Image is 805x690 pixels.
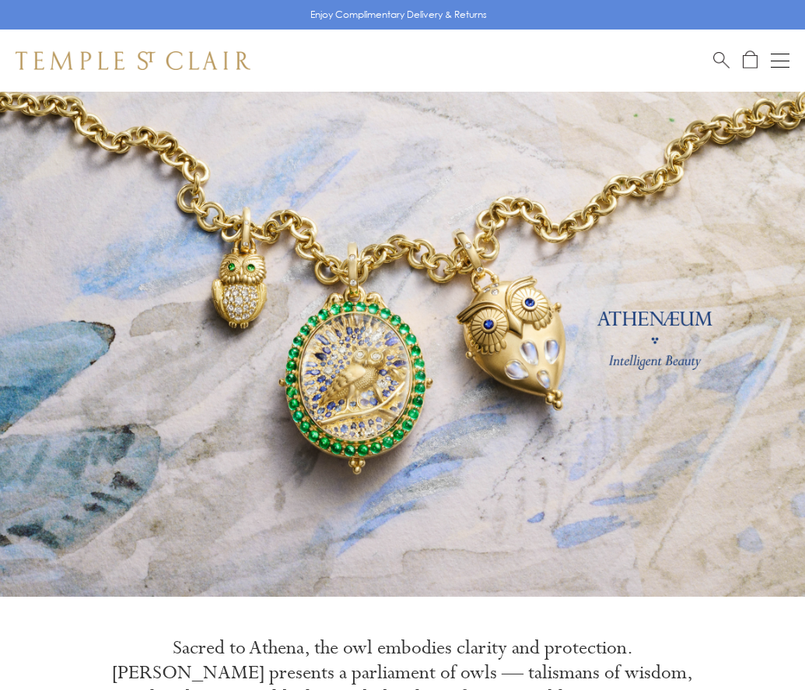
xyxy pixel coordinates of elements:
a: Search [713,51,730,70]
p: Enjoy Complimentary Delivery & Returns [310,7,487,23]
a: Open Shopping Bag [743,51,758,70]
img: Temple St. Clair [16,51,250,70]
button: Open navigation [771,51,789,70]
